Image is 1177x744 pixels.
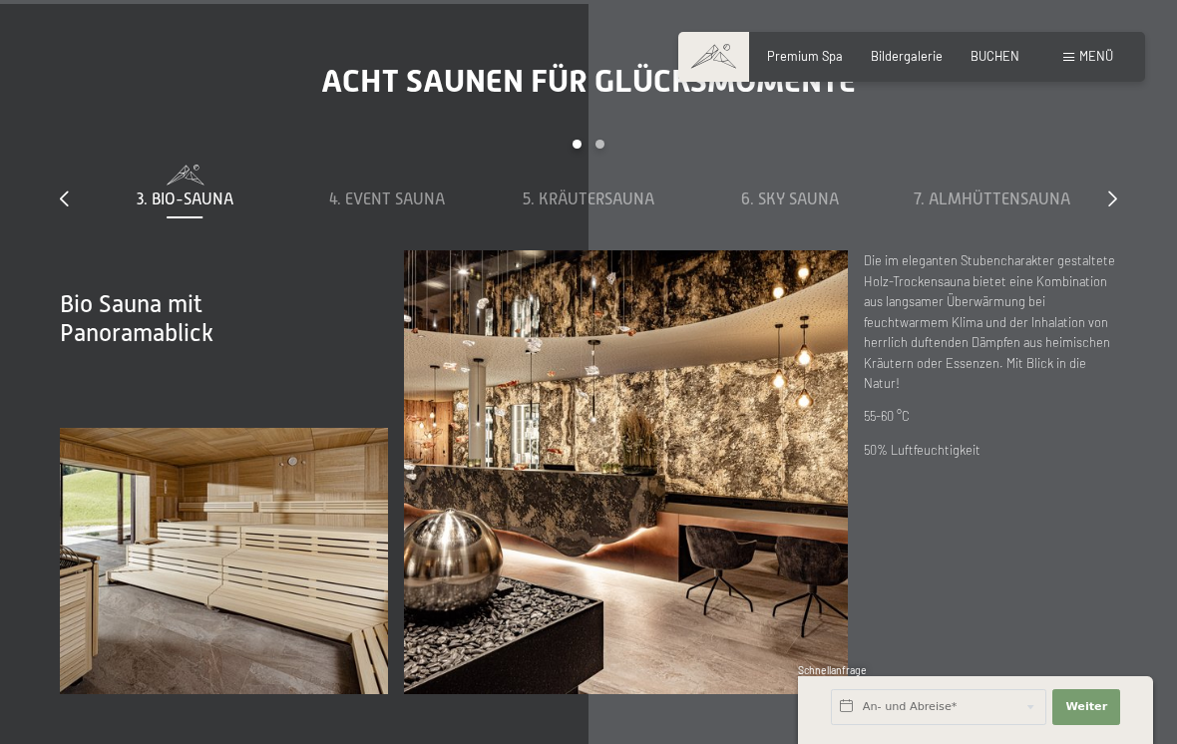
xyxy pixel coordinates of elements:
[60,290,213,346] span: Bio Sauna mit Panoramablick
[1079,48,1113,64] span: Menü
[767,48,843,64] a: Premium Spa
[523,190,654,208] span: 5. Kräutersauna
[864,406,1117,426] p: 55-60 °C
[329,190,445,208] span: 4. Event Sauna
[137,190,233,208] span: 3. Bio-Sauna
[798,664,867,676] span: Schnellanfrage
[84,140,1093,165] div: Carousel Pagination
[864,440,1117,460] p: 50% Luftfeuchtigkeit
[60,428,388,695] img: Wellnesshotels - Sauna - Ruhegebiet - Ahrntal - Luttach
[573,140,582,149] div: Carousel Page 1 (Current Slide)
[1065,699,1107,715] span: Weiter
[914,190,1070,208] span: 7. Almhüttensauna
[595,140,604,149] div: Carousel Page 2
[1052,689,1120,725] button: Weiter
[864,250,1117,393] p: Die im eleganten Stubencharakter gestaltete Holz-Trockensauna bietet eine Kombination aus langsam...
[971,48,1019,64] a: BUCHEN
[741,190,839,208] span: 6. Sky Sauna
[321,62,856,100] span: Acht Saunen für Glücksmomente
[871,48,943,64] a: Bildergalerie
[404,250,848,694] img: Ein Wellness-Urlaub in Südtirol – 7.700 m² Spa, 10 Saunen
